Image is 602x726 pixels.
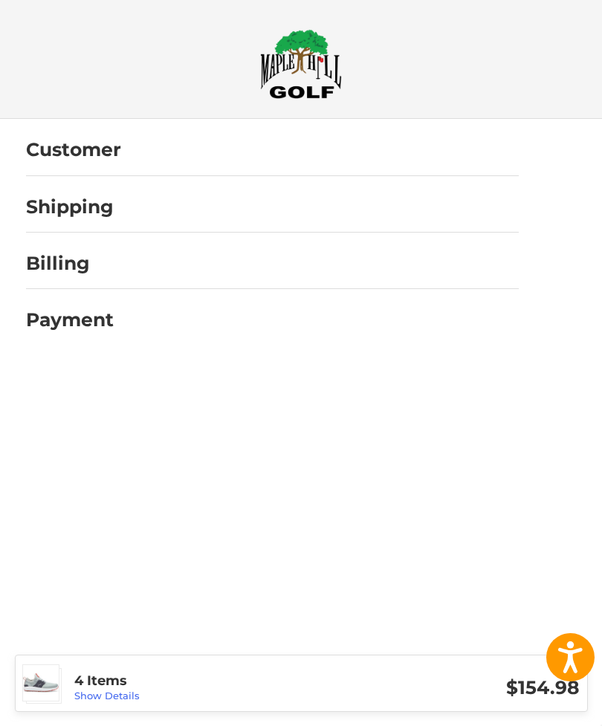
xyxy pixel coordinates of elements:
[26,138,121,161] h2: Customer
[260,29,342,99] img: Maple Hill Golf
[23,665,59,701] img: Puma Men's Ignite Articulate Golf Shoes - High Rise/Ski Patrol
[74,690,140,701] a: Show Details
[26,252,113,275] h2: Billing
[26,195,114,218] h2: Shipping
[327,676,580,699] h3: $154.98
[26,308,114,331] h2: Payment
[74,672,327,690] h3: 4 Items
